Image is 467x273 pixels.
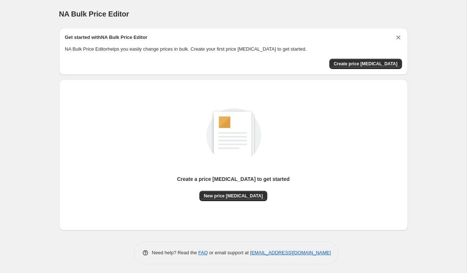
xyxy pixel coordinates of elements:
[334,61,398,67] span: Create price [MEDICAL_DATA]
[65,45,402,53] p: NA Bulk Price Editor helps you easily change prices in bulk. Create your first price [MEDICAL_DAT...
[208,250,250,255] span: or email support at
[59,10,129,18] span: NA Bulk Price Editor
[65,34,148,41] h2: Get started with NA Bulk Price Editor
[198,250,208,255] a: FAQ
[204,193,263,199] span: New price [MEDICAL_DATA]
[177,175,290,183] p: Create a price [MEDICAL_DATA] to get started
[250,250,331,255] a: [EMAIL_ADDRESS][DOMAIN_NAME]
[329,59,402,69] button: Create price change job
[199,191,267,201] button: New price [MEDICAL_DATA]
[395,34,402,41] button: Dismiss card
[152,250,199,255] span: Need help? Read the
